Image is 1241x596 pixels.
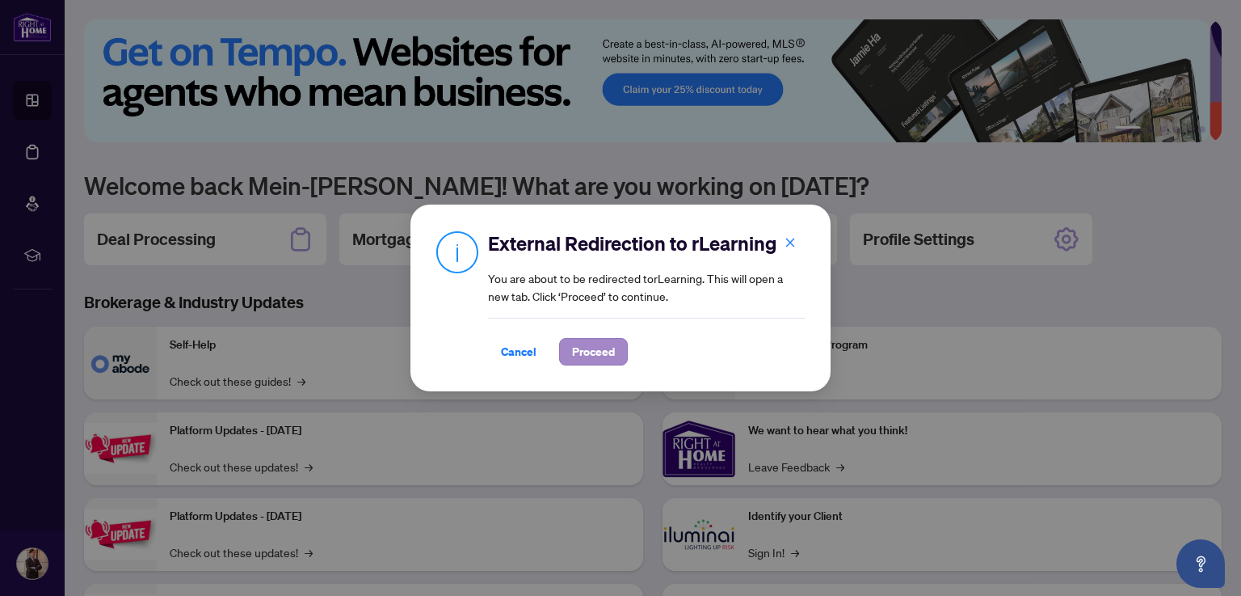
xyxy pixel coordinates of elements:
[488,230,805,366] div: You are about to be redirected to rLearning . This will open a new tab. Click ‘Proceed’ to continue.
[501,339,536,365] span: Cancel
[1176,539,1225,588] button: Open asap
[488,338,549,366] button: Cancel
[488,230,805,256] h2: External Redirection to rLearning
[785,237,796,248] span: close
[572,339,615,365] span: Proceed
[559,338,628,366] button: Proceed
[436,230,478,273] img: Info Icon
